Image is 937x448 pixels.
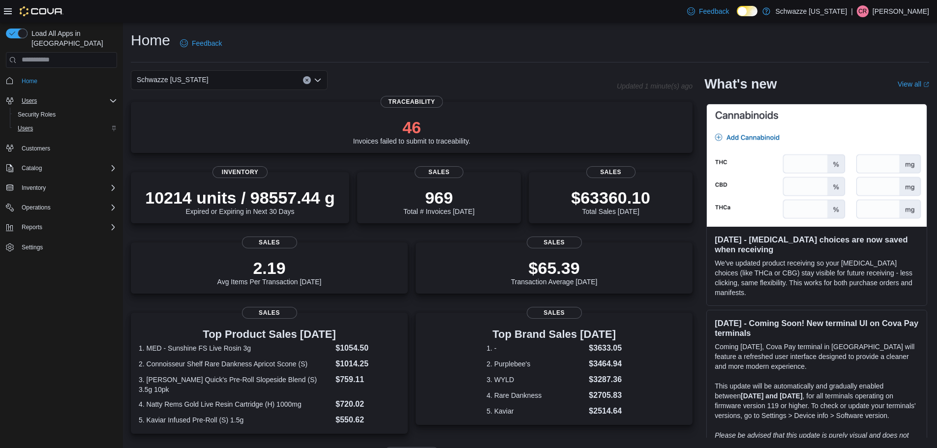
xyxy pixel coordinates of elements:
[381,96,443,108] span: Traceability
[18,182,117,194] span: Inventory
[139,359,332,369] dt: 2. Connoisseur Shelf Rare Dankness Apricot Scone (S)
[18,124,33,132] span: Users
[139,399,332,409] dt: 4. Natty Rems Gold Live Resin Cartridge (H) 1000mg
[683,1,733,21] a: Feedback
[303,76,311,84] button: Clear input
[589,389,622,401] dd: $2705.83
[2,220,121,234] button: Reports
[192,38,222,48] span: Feedback
[22,77,37,85] span: Home
[139,343,332,353] dt: 1. MED - Sunshine FS Live Rosin 3g
[775,5,847,17] p: Schwazze [US_STATE]
[741,392,802,400] strong: [DATE] and [DATE]
[28,29,117,48] span: Load All Apps in [GEOGRAPHIC_DATA]
[14,122,37,134] a: Users
[589,374,622,386] dd: $3287.36
[2,240,121,254] button: Settings
[139,329,400,340] h3: Top Product Sales [DATE]
[715,318,919,338] h3: [DATE] - Coming Soon! New terminal UI on Cova Pay terminals
[2,141,121,155] button: Customers
[18,95,117,107] span: Users
[22,223,42,231] span: Reports
[14,109,117,120] span: Security Roles
[335,358,400,370] dd: $1014.25
[314,76,322,84] button: Open list of options
[22,204,51,211] span: Operations
[715,342,919,371] p: Coming [DATE], Cova Pay terminal in [GEOGRAPHIC_DATA] will feature a refreshed user interface des...
[415,166,464,178] span: Sales
[2,161,121,175] button: Catalog
[18,111,56,119] span: Security Roles
[353,118,471,145] div: Invoices failed to submit to traceability.
[486,329,622,340] h3: Top Brand Sales [DATE]
[18,221,46,233] button: Reports
[858,5,867,17] span: CR
[10,121,121,135] button: Users
[20,6,63,16] img: Cova
[2,74,121,88] button: Home
[18,241,117,253] span: Settings
[18,162,117,174] span: Catalog
[527,237,582,248] span: Sales
[403,188,474,208] p: 969
[10,108,121,121] button: Security Roles
[22,243,43,251] span: Settings
[212,166,268,178] span: Inventory
[145,188,335,215] div: Expired or Expiring in Next 30 Days
[715,381,919,420] p: This update will be automatically and gradually enabled between , for all terminals operating on ...
[18,202,55,213] button: Operations
[571,188,650,215] div: Total Sales [DATE]
[18,241,47,253] a: Settings
[511,258,598,278] p: $65.39
[699,6,729,16] span: Feedback
[176,33,226,53] a: Feedback
[403,188,474,215] div: Total # Invoices [DATE]
[217,258,322,286] div: Avg Items Per Transaction [DATE]
[486,390,585,400] dt: 4. Rare Dankness
[571,188,650,208] p: $63360.10
[737,6,757,16] input: Dark Mode
[857,5,869,17] div: Corey Rivera
[353,118,471,137] p: 46
[18,162,46,174] button: Catalog
[715,258,919,298] p: We've updated product receiving so your [MEDICAL_DATA] choices (like THCa or CBG) stay visible fo...
[242,237,297,248] span: Sales
[923,82,929,88] svg: External link
[589,358,622,370] dd: $3464.94
[22,97,37,105] span: Users
[217,258,322,278] p: 2.19
[704,76,777,92] h2: What's new
[2,181,121,195] button: Inventory
[242,307,297,319] span: Sales
[486,359,585,369] dt: 2. Purplebee's
[335,342,400,354] dd: $1054.50
[18,75,41,87] a: Home
[145,188,335,208] p: 10214 units / 98557.44 g
[586,166,635,178] span: Sales
[589,405,622,417] dd: $2514.64
[18,75,117,87] span: Home
[486,375,585,385] dt: 3. WYLD
[335,374,400,386] dd: $759.11
[131,30,170,50] h1: Home
[486,406,585,416] dt: 5. Kaviar
[18,143,54,154] a: Customers
[22,164,42,172] span: Catalog
[527,307,582,319] span: Sales
[715,235,919,254] h3: [DATE] - [MEDICAL_DATA] choices are now saved when receiving
[335,398,400,410] dd: $720.02
[18,182,50,194] button: Inventory
[851,5,853,17] p: |
[486,343,585,353] dt: 1. -
[18,202,117,213] span: Operations
[18,221,117,233] span: Reports
[22,184,46,192] span: Inventory
[18,142,117,154] span: Customers
[2,201,121,214] button: Operations
[14,122,117,134] span: Users
[139,375,332,394] dt: 3. [PERSON_NAME] Quick's Pre-Roll Slopeside Blend (S) 3.5g 10pk
[511,258,598,286] div: Transaction Average [DATE]
[14,109,60,120] a: Security Roles
[137,74,209,86] span: Schwazze [US_STATE]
